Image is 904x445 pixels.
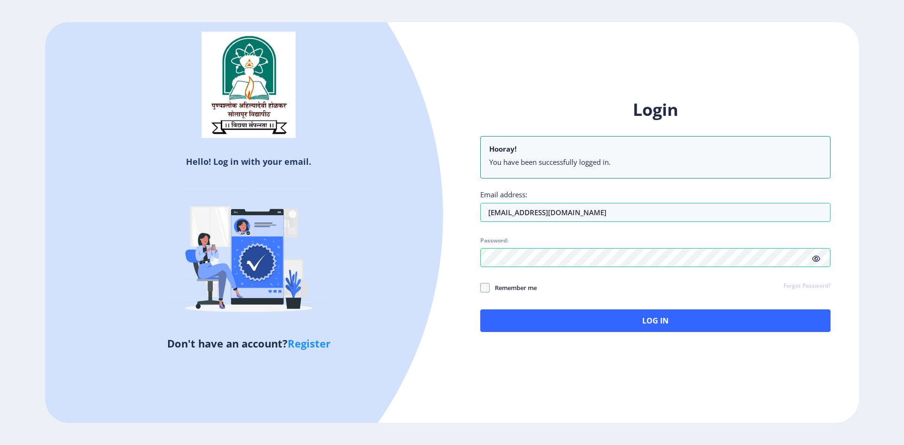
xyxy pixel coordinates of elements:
a: Register [288,336,331,350]
li: You have been successfully logged in. [489,157,822,167]
label: Email address: [480,190,527,199]
input: Email address [480,203,831,222]
img: sulogo.png [202,32,296,138]
b: Hooray! [489,144,517,154]
h5: Don't have an account? [52,336,445,351]
img: Verified-rafiki.svg [166,171,331,336]
h1: Login [480,98,831,121]
button: Log In [480,309,831,332]
span: Remember me [490,282,537,293]
label: Password: [480,237,508,244]
a: Forgot Password? [783,282,831,291]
